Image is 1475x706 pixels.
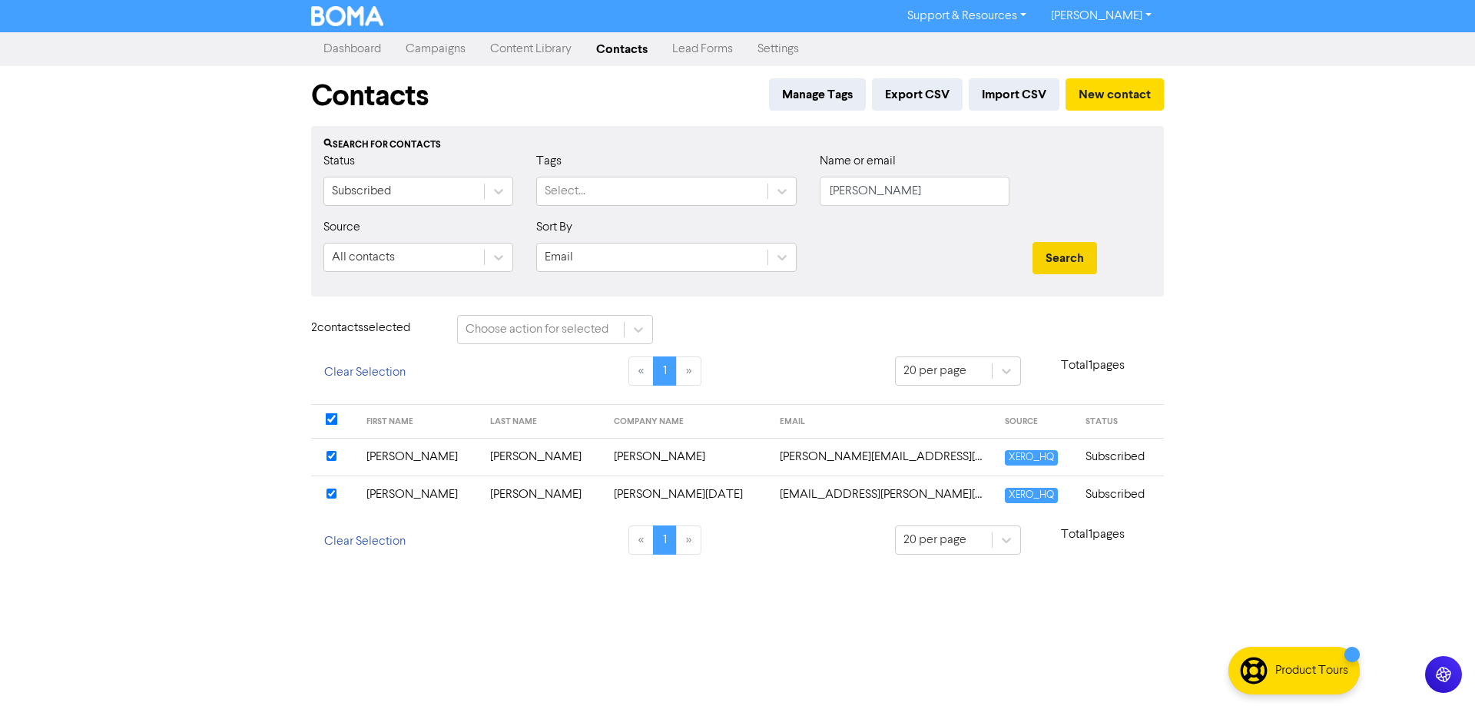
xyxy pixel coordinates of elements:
div: Subscribed [332,182,391,201]
td: Subscribed [1076,438,1164,476]
label: Source [323,218,360,237]
iframe: Chat Widget [1398,632,1475,706]
p: Total 1 pages [1021,525,1164,544]
label: Tags [536,152,562,171]
div: Choose action for selected [466,320,608,339]
button: Clear Selection [311,356,419,389]
td: [PERSON_NAME] [605,438,771,476]
button: Manage Tags [769,78,866,111]
h1: Contacts [311,78,429,114]
a: Page 1 is your current page [653,525,677,555]
span: XERO_HQ [1005,450,1058,465]
th: STATUS [1076,405,1164,439]
button: Search [1032,242,1097,274]
td: [PERSON_NAME] [481,476,605,513]
th: SOURCE [996,405,1076,439]
a: Contacts [584,34,660,65]
a: Support & Resources [895,4,1039,28]
label: Sort By [536,218,572,237]
label: Name or email [820,152,896,171]
h6: 2 contact s selected [311,321,434,336]
td: [PERSON_NAME] [357,438,481,476]
td: burrowes@bigpond.net.au [771,438,996,476]
div: Search for contacts [323,138,1152,152]
button: Import CSV [969,78,1059,111]
a: Page 1 is your current page [653,356,677,386]
div: 20 per page [903,362,966,380]
p: Total 1 pages [1021,356,1164,375]
a: Lead Forms [660,34,745,65]
div: All contacts [332,248,395,267]
td: [PERSON_NAME] [357,476,481,513]
div: Select... [545,182,585,201]
td: mark@burrowes.net.au [771,476,996,513]
th: EMAIL [771,405,996,439]
span: XERO_HQ [1005,488,1058,502]
a: Campaigns [393,34,478,65]
td: Subscribed [1076,476,1164,513]
a: Content Library [478,34,584,65]
th: LAST NAME [481,405,605,439]
div: Email [545,248,573,267]
button: Clear Selection [311,525,419,558]
label: Status [323,152,355,171]
td: [PERSON_NAME][DATE] [605,476,771,513]
td: [PERSON_NAME] [481,438,605,476]
th: COMPANY NAME [605,405,771,439]
button: New contact [1066,78,1164,111]
button: Export CSV [872,78,963,111]
a: Settings [745,34,811,65]
a: Dashboard [311,34,393,65]
a: [PERSON_NAME] [1039,4,1164,28]
div: 20 per page [903,531,966,549]
th: FIRST NAME [357,405,481,439]
img: BOMA Logo [311,6,383,26]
